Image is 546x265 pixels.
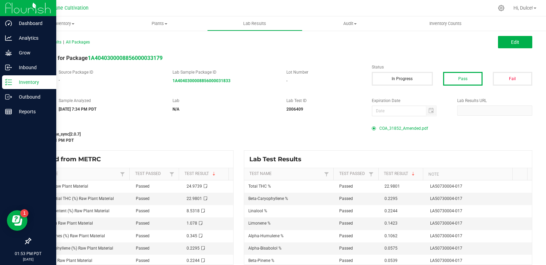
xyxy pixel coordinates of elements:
[339,246,353,251] span: Passed
[12,63,53,72] p: Inbound
[30,55,163,61] span: Lab Result for Package
[35,246,113,251] span: Beta-Caryophyllene (%) Raw Plant Material
[286,107,303,112] strong: 2006409
[112,21,207,27] span: Plants
[12,19,53,27] p: Dashboard
[248,258,274,263] span: Beta-Pinene %
[384,234,397,238] span: 0.1062
[249,171,322,177] a: Test NameSortable
[173,98,276,104] label: Lab
[88,55,163,61] a: 1A4040300008856000033179
[248,196,288,201] span: Beta-Caryophyllene %
[185,171,226,177] a: Test ResultSortable
[430,209,462,213] span: LA50730004-017
[35,234,105,238] span: Other Terpenes (%) Raw Plant Material
[187,196,202,201] span: 22.9801
[211,171,217,177] span: Sortable
[66,40,90,45] span: All Packages
[12,49,53,57] p: Grow
[339,209,353,213] span: Passed
[7,210,27,231] iframe: Resource center
[339,196,353,201] span: Passed
[5,79,12,86] inline-svg: Inventory
[35,221,93,226] span: Δ-9 THC (%) Raw Plant Material
[339,221,353,226] span: Passed
[384,184,400,189] span: 22.9801
[30,123,361,129] label: Last Modified
[36,155,106,163] span: Synced from METRC
[59,98,162,104] label: Sample Analyzed
[302,16,398,31] a: Audit
[5,49,12,56] inline-svg: Grow
[372,126,376,130] form-radio-button: Primary COA
[173,69,276,75] label: Lab Sample Package ID
[207,16,302,31] a: Lab Results
[59,78,60,83] span: -
[3,257,53,262] p: [DATE]
[5,64,12,71] inline-svg: Inbound
[187,184,202,189] span: 24.9739
[136,258,150,263] span: Passed
[234,21,275,27] span: Lab Results
[248,234,284,238] span: Alpha-Humulene %
[430,184,462,189] span: LA50730004-017
[398,16,493,31] a: Inventory Counts
[5,108,12,115] inline-svg: Reports
[118,170,127,178] a: Filter
[5,35,12,41] inline-svg: Analytics
[187,221,197,226] span: 1.078
[35,209,109,213] span: Moisture Content (%) Raw Plant Material
[248,221,271,226] span: Limonene %
[12,93,53,101] p: Outbound
[16,16,112,31] a: Inventory
[20,209,28,217] iframe: Resource center unread badge
[136,234,150,238] span: Passed
[16,21,112,27] span: Inventory
[384,171,420,177] a: Test ResultSortable
[498,36,532,48] button: Edit
[384,246,397,251] span: 0.0575
[339,184,353,189] span: Passed
[339,171,367,177] a: Test PassedSortable
[248,209,267,213] span: Linalool %
[286,78,287,83] span: -
[497,5,506,11] div: Manage settings
[249,155,307,163] span: Lab Test Results
[384,209,397,213] span: 0.2244
[135,171,168,177] a: Test PassedSortable
[136,196,150,201] span: Passed
[59,69,162,75] label: Source Package ID
[511,39,519,45] span: Edit
[12,34,53,42] p: Analytics
[430,196,462,201] span: LA50730004-017
[423,168,512,180] th: Note
[430,246,462,251] span: LA50730004-017
[173,78,230,83] a: 1A4040300008856000031833
[35,196,114,201] span: Total Potential THC (%) Raw Plant Material
[286,69,361,75] label: Lot Number
[430,221,462,226] span: LA50730004-017
[112,16,207,31] a: Plants
[187,209,200,213] span: 8.5318
[35,258,92,263] span: Linalool (%) Raw Plant Material
[457,98,532,104] label: Lab Results URL
[367,170,375,178] a: Filter
[248,246,282,251] span: Alpha-Bisabolol %
[384,221,397,226] span: 0.1423
[12,78,53,86] p: Inventory
[372,98,447,104] label: Expiration Date
[36,171,118,177] a: Test NameSortable
[443,72,483,86] button: Pass
[12,108,53,116] p: Reports
[187,258,200,263] span: 0.2244
[286,98,361,104] label: Lab Test ID
[372,72,433,86] button: In Progress
[430,234,462,238] span: LA50730004-017
[322,170,331,178] a: Filter
[136,184,150,189] span: Passed
[493,72,532,86] button: Fail
[248,184,271,189] span: Total THC %
[63,40,64,45] span: |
